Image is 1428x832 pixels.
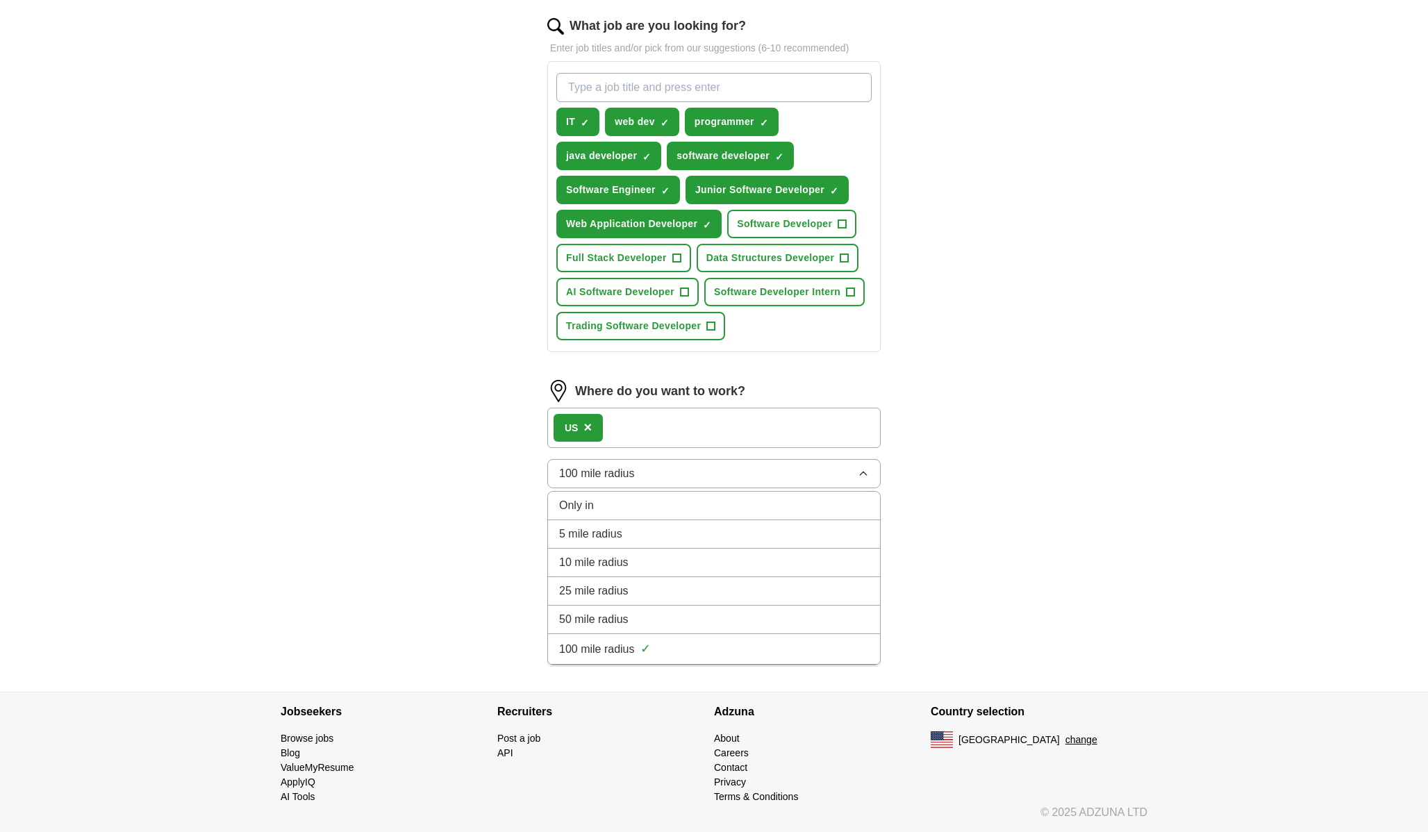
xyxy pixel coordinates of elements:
button: 100 mile radius [547,459,881,488]
button: java developer✓ [556,142,661,170]
span: Trading Software Developer [566,319,701,333]
button: AI Software Developer [556,278,699,306]
a: About [714,733,740,744]
label: What job are you looking for? [570,17,746,35]
span: ✓ [760,117,768,128]
a: Privacy [714,776,746,788]
span: Software Developer [737,217,832,231]
span: 100 mile radius [559,465,635,482]
button: Data Structures Developer [697,244,859,272]
a: Contact [714,762,747,773]
button: Trading Software Developer [556,312,725,340]
a: Careers [714,747,749,758]
input: Type a job title and press enter [556,73,872,102]
span: Web Application Developer [566,217,697,231]
label: Where do you want to work? [575,382,745,401]
span: web dev [615,115,655,129]
span: 25 mile radius [559,583,629,599]
button: software developer✓ [667,142,794,170]
button: change [1065,733,1097,747]
span: ✓ [830,185,838,197]
img: search.png [547,18,564,35]
span: ✓ [661,117,669,128]
button: Web Application Developer✓ [556,210,722,238]
span: ✓ [775,151,783,163]
button: Software Developer [727,210,856,238]
span: ✓ [581,117,589,128]
button: programmer✓ [685,108,779,136]
img: location.png [547,380,570,402]
span: × [583,419,592,435]
span: IT [566,115,575,129]
button: Software Developer Intern [704,278,865,306]
button: IT✓ [556,108,599,136]
button: Full Stack Developer [556,244,691,272]
span: ✓ [642,151,651,163]
a: ApplyIQ [281,776,315,788]
h4: Country selection [931,692,1147,731]
div: © 2025 ADZUNA LTD [269,804,1159,832]
span: AI Software Developer [566,285,674,299]
a: API [497,747,513,758]
span: Software Engineer [566,183,656,197]
span: Only in [559,497,594,514]
a: Post a job [497,733,540,744]
button: × [583,417,592,438]
a: Blog [281,747,300,758]
span: 100 mile radius [559,641,635,658]
a: Terms & Conditions [714,791,798,802]
span: ✓ [703,219,711,231]
a: Browse jobs [281,733,333,744]
span: Junior Software Developer [695,183,824,197]
span: software developer [676,149,770,163]
span: Full Stack Developer [566,251,667,265]
span: ✓ [640,640,651,658]
span: ✓ [661,185,670,197]
img: US flag [931,731,953,748]
a: ValueMyResume [281,762,354,773]
span: [GEOGRAPHIC_DATA] [958,733,1060,747]
button: web dev✓ [605,108,679,136]
span: java developer [566,149,637,163]
span: 50 mile radius [559,611,629,628]
span: 5 mile radius [559,526,622,542]
span: Data Structures Developer [706,251,835,265]
span: Software Developer Intern [714,285,840,299]
button: Junior Software Developer✓ [686,176,849,204]
span: programmer [695,115,754,129]
button: Software Engineer✓ [556,176,680,204]
p: Enter job titles and/or pick from our suggestions (6-10 recommended) [547,41,881,56]
a: AI Tools [281,791,315,802]
div: US [565,421,578,435]
span: 10 mile radius [559,554,629,571]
